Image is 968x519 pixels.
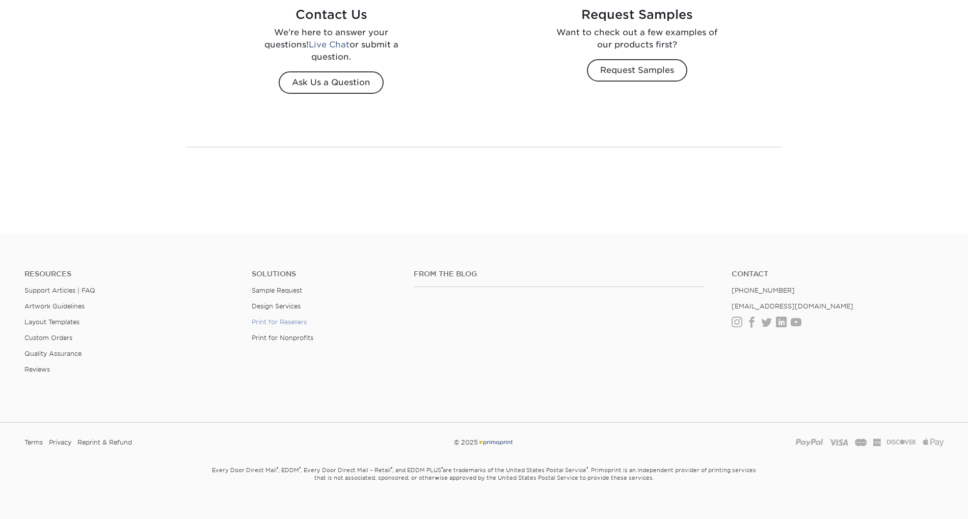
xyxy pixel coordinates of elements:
small: Every Door Direct Mail , EDDM , Every Door Direct Mail – Retail , and EDDM PLUS are trademarks of... [186,462,782,507]
h4: Solutions [252,270,398,278]
span: Request Samples [587,59,687,82]
a: Reprint & Refund [77,435,132,450]
a: Print for Resellers [252,318,307,326]
h4: From the Blog [414,270,704,278]
a: Privacy [49,435,71,450]
p: Want to check out a few examples of our products first? [555,27,718,51]
a: Artwork Guidelines [24,302,85,310]
a: Reviews [24,366,50,373]
a: Contact [732,270,944,278]
a: Terms [24,435,43,450]
div: © 2025 [328,435,639,450]
a: Custom Orders [24,334,72,342]
img: Primoprint [478,438,514,446]
a: Layout Templates [24,318,79,326]
a: Live Chat [309,40,349,49]
h4: Contact Us [250,8,413,22]
a: Support Articles | FAQ [24,287,95,294]
a: Sample Request [252,287,302,294]
a: Print for Nonprofits [252,334,313,342]
a: [PHONE_NUMBER] [732,287,795,294]
h4: Resources [24,270,236,278]
sup: ® [299,466,301,471]
a: [EMAIL_ADDRESS][DOMAIN_NAME] [732,302,853,310]
sup: ® [586,466,588,471]
a: Quality Assurance [24,350,82,357]
sup: ® [441,466,443,471]
iframe: Google Customer Reviews [3,488,87,515]
a: Design Services [252,302,301,310]
sup: ® [277,466,278,471]
h4: Request Samples [555,8,718,22]
sup: ® [391,466,392,471]
span: Ask Us a Question [279,71,384,94]
p: We’re here to answer your questions! or submit a question. [250,27,413,63]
